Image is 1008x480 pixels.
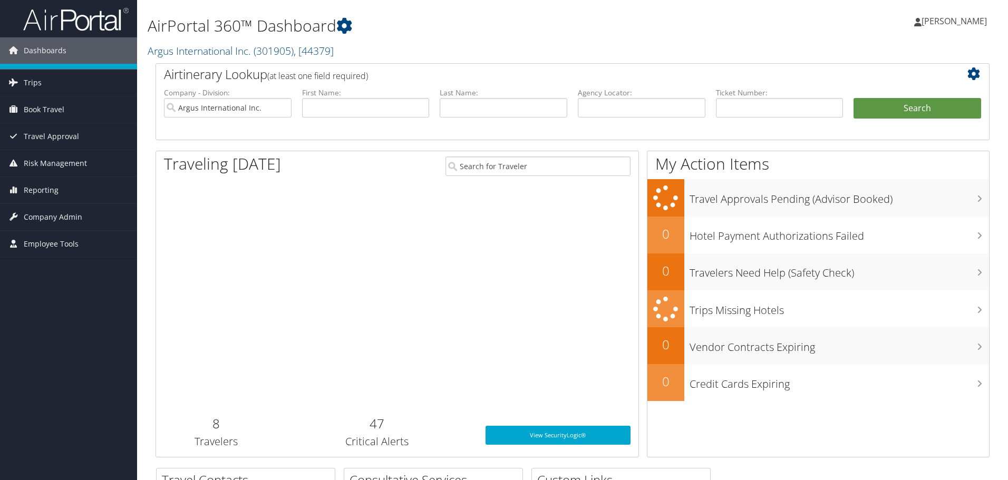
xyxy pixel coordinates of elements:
[690,223,989,243] h3: Hotel Payment Authorizations Failed
[690,335,989,355] h3: Vendor Contracts Expiring
[24,204,82,230] span: Company Admin
[294,44,334,58] span: , [ 44379 ]
[148,44,334,58] a: Argus International Inc.
[647,336,684,354] h2: 0
[647,253,989,290] a: 0Travelers Need Help (Safety Check)
[486,426,631,445] a: View SecurityLogic®
[647,262,684,280] h2: 0
[285,415,470,433] h2: 47
[24,123,79,150] span: Travel Approval
[690,371,989,391] h3: Credit Cards Expiring
[24,70,42,96] span: Trips
[440,87,567,98] label: Last Name:
[690,298,989,318] h3: Trips Missing Hotels
[690,260,989,280] h3: Travelers Need Help (Safety Check)
[164,87,292,98] label: Company - Division:
[148,15,714,37] h1: AirPortal 360™ Dashboard
[647,179,989,217] a: Travel Approvals Pending (Advisor Booked)
[24,37,66,64] span: Dashboards
[647,217,989,253] a: 0Hotel Payment Authorizations Failed
[647,153,989,175] h1: My Action Items
[716,87,844,98] label: Ticket Number:
[24,150,87,177] span: Risk Management
[445,156,631,176] input: Search for Traveler
[24,96,64,123] span: Book Travel
[647,373,684,390] h2: 0
[267,70,368,82] span: (at least one field required)
[164,153,281,175] h1: Traveling [DATE]
[164,434,269,449] h3: Travelers
[23,7,129,32] img: airportal-logo.png
[922,15,987,27] span: [PERSON_NAME]
[164,415,269,433] h2: 8
[578,87,705,98] label: Agency Locator:
[164,65,912,83] h2: Airtinerary Lookup
[302,87,430,98] label: First Name:
[647,327,989,364] a: 0Vendor Contracts Expiring
[24,231,79,257] span: Employee Tools
[854,98,981,119] button: Search
[647,364,989,401] a: 0Credit Cards Expiring
[254,44,294,58] span: ( 301905 )
[647,290,989,328] a: Trips Missing Hotels
[690,187,989,207] h3: Travel Approvals Pending (Advisor Booked)
[647,225,684,243] h2: 0
[24,177,59,203] span: Reporting
[914,5,997,37] a: [PERSON_NAME]
[285,434,470,449] h3: Critical Alerts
